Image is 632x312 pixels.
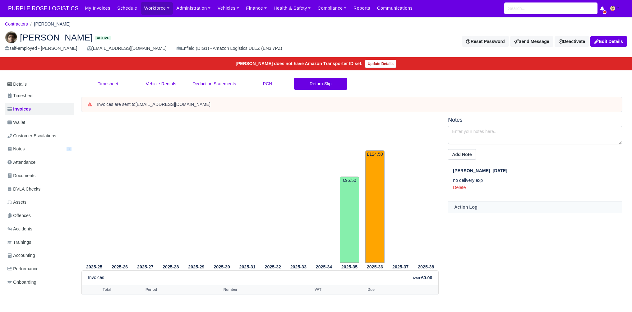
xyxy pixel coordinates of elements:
[158,263,183,271] th: 2025-28
[5,2,81,15] a: PURPLE ROSE LOGISTICS
[81,78,135,90] a: Timesheet
[504,2,597,14] input: Search...
[87,45,167,52] div: [EMAIL_ADDRESS][DOMAIN_NAME]
[141,2,173,14] a: Workforce
[7,199,26,206] span: Assets
[311,263,337,271] th: 2025-34
[5,130,74,142] a: Customer Escalations
[28,21,71,28] li: [PERSON_NAME]
[5,236,74,248] a: Trainings
[5,223,74,235] a: Accidents
[0,26,632,57] div: Anders Awale
[242,2,270,14] a: Finance
[82,285,113,295] th: Total
[365,150,385,262] td: £124.50
[362,263,388,271] th: 2025-36
[340,177,359,262] td: £95.50
[5,156,74,168] a: Attendance
[510,36,553,47] a: Send Message
[7,279,36,286] span: Onboarding
[7,92,34,99] span: Timesheet
[5,263,74,275] a: Performance
[453,177,622,184] p: no delivery exp
[5,249,74,262] a: Accounting
[114,2,141,14] a: Schedule
[294,78,347,90] a: Return Slip
[453,168,490,173] span: [PERSON_NAME]
[136,102,210,107] strong: [EMAIL_ADDRESS][DOMAIN_NAME]
[421,275,432,280] strong: £0.00
[5,103,74,115] a: Invoices
[7,265,39,272] span: Performance
[7,119,25,126] span: Wallet
[5,196,74,208] a: Assets
[132,263,158,271] th: 2025-27
[337,263,362,271] th: 2025-35
[20,33,93,42] span: [PERSON_NAME]
[7,159,35,166] span: Attendance
[7,252,35,259] span: Accounting
[350,2,374,14] a: Reports
[7,132,56,139] span: Customer Escalations
[81,263,107,271] th: 2025-25
[81,2,114,14] a: My Invoices
[173,2,214,14] a: Administration
[462,36,509,47] button: Reset Password
[5,210,74,222] a: Offences
[7,239,31,246] span: Trainings
[5,90,74,102] a: Timesheet
[5,143,74,155] a: Notes 1
[107,263,132,271] th: 2025-26
[235,263,260,271] th: 2025-31
[374,2,416,14] a: Communications
[366,285,420,295] th: Due
[448,201,622,213] th: Action Log
[388,263,413,271] th: 2025-37
[413,263,439,271] th: 2025-38
[453,185,466,190] a: Delete
[7,212,31,219] span: Offences
[413,276,420,280] small: Total
[5,170,74,182] a: Documents
[222,285,313,295] th: Number
[5,183,74,195] a: DVLA Checks
[97,102,616,108] div: Invoices are sent to
[453,167,622,174] div: [DATE]
[413,274,432,281] div: :
[555,36,589,47] a: Deactivate
[5,78,74,90] a: Details
[183,263,209,271] th: 2025-29
[88,275,104,280] h6: Invoices
[448,149,476,160] button: Add Note
[7,145,25,153] span: Notes
[214,2,243,14] a: Vehicles
[5,21,28,26] a: Contractors
[5,276,74,288] a: Onboarding
[209,263,234,271] th: 2025-30
[286,263,311,271] th: 2025-33
[135,78,188,90] a: Vehicle Rentals
[7,225,32,233] span: Accidents
[270,2,314,14] a: Health & Safety
[7,172,35,179] span: Documents
[241,78,294,90] a: PCN
[260,263,286,271] th: 2025-32
[5,45,77,52] div: self-employed - [PERSON_NAME]
[67,147,72,151] span: 1
[7,186,40,193] span: DVLA Checks
[177,45,282,52] div: Enfield (DIG1) - Amazon Logistics ULEZ (EN3 7PZ)
[590,36,627,47] a: Edit Details
[144,285,222,295] th: Period
[5,116,74,129] a: Wallet
[365,60,396,68] a: Update Details
[313,285,366,295] th: VAT
[448,117,622,123] h5: Notes
[314,2,350,14] a: Compliance
[7,106,31,113] span: Invoices
[95,36,111,40] span: Active
[187,78,241,90] a: Deduction Statements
